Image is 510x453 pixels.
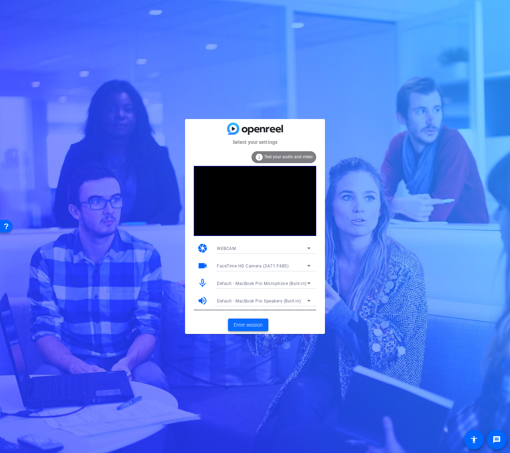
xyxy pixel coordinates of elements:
span: FaceTime HD Camera (3A71:F4B5) [217,264,289,269]
mat-icon: videocam [197,260,208,271]
span: WEBCAM [217,246,236,251]
mat-icon: camera [197,243,208,253]
button: Enter session [228,319,268,331]
mat-icon: mic_none [197,278,208,288]
span: Test your audio and video [264,154,313,159]
mat-icon: message [493,435,501,444]
mat-card-subtitle: Select your settings [185,138,325,146]
span: Enter session [234,321,263,329]
mat-icon: info [255,153,263,161]
mat-icon: volume_up [197,295,208,306]
mat-icon: accessibility [470,435,478,444]
span: Default - MacBook Pro Speakers (Built-in) [217,299,301,304]
img: blue-gradient.svg [227,123,283,135]
span: Default - MacBook Pro Microphone (Built-in) [217,281,307,286]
